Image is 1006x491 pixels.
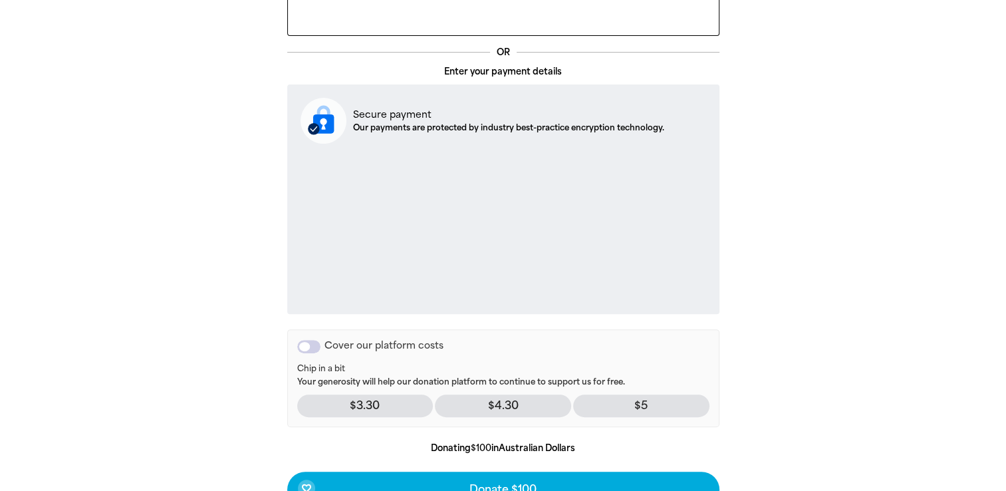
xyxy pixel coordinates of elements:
[297,364,709,375] span: Chip in a bit
[297,340,320,353] button: Cover our platform costs
[297,364,709,388] p: Your generosity will help our donation platform to continue to support us for free.
[490,46,517,59] p: OR
[287,442,719,455] p: Donating in Australian Dollars
[471,443,491,453] b: $100
[435,395,571,417] p: $4.30
[298,154,709,303] iframe: Secure payment input frame
[287,65,719,79] p: Enter your payment details
[353,122,664,134] p: Our payments are protected by industry best-practice encryption technology.
[573,395,709,417] p: $5
[297,395,434,417] p: $3.30
[353,108,664,122] p: Secure payment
